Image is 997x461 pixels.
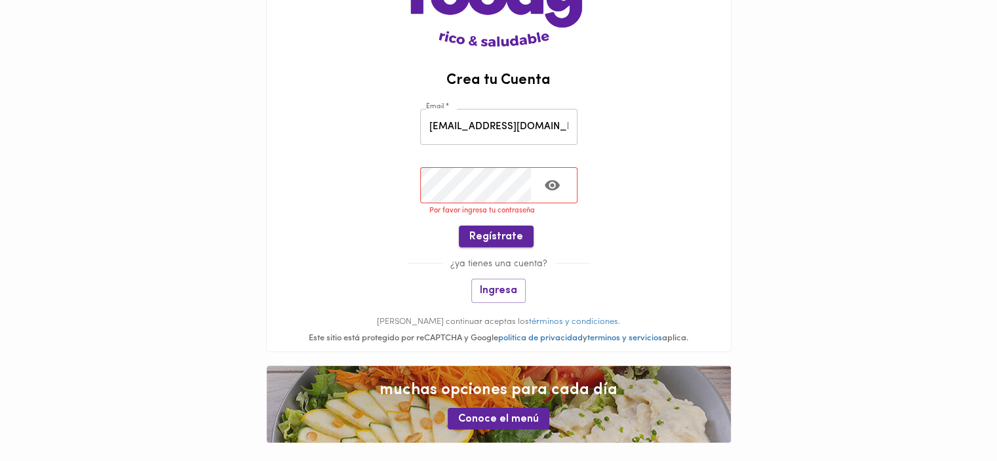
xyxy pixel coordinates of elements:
h2: Crea tu Cuenta [267,73,731,89]
span: muchas opciones para cada día [280,379,718,401]
iframe: Messagebird Livechat Widget [921,385,984,448]
button: Toggle password visibility [536,169,568,201]
span: Regístrate [469,231,523,243]
button: Regístrate [459,226,534,247]
p: [PERSON_NAME] continuar aceptas los . [267,316,731,329]
div: Este sitio está protegido por reCAPTCHA y Google y aplica. [267,332,731,345]
p: Por favor ingresa tu contraseña [429,205,587,217]
span: Ingresa [480,285,517,297]
a: politica de privacidad [498,334,583,342]
input: pepitoperez@gmail.com [420,109,577,145]
span: ¿ya tienes una cuenta? [442,259,555,269]
a: terminos y servicios [587,334,662,342]
button: Ingresa [471,279,526,303]
button: Conoce el menú [448,408,549,430]
span: Conoce el menú [458,413,539,426]
a: términos y condiciones [529,317,618,326]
